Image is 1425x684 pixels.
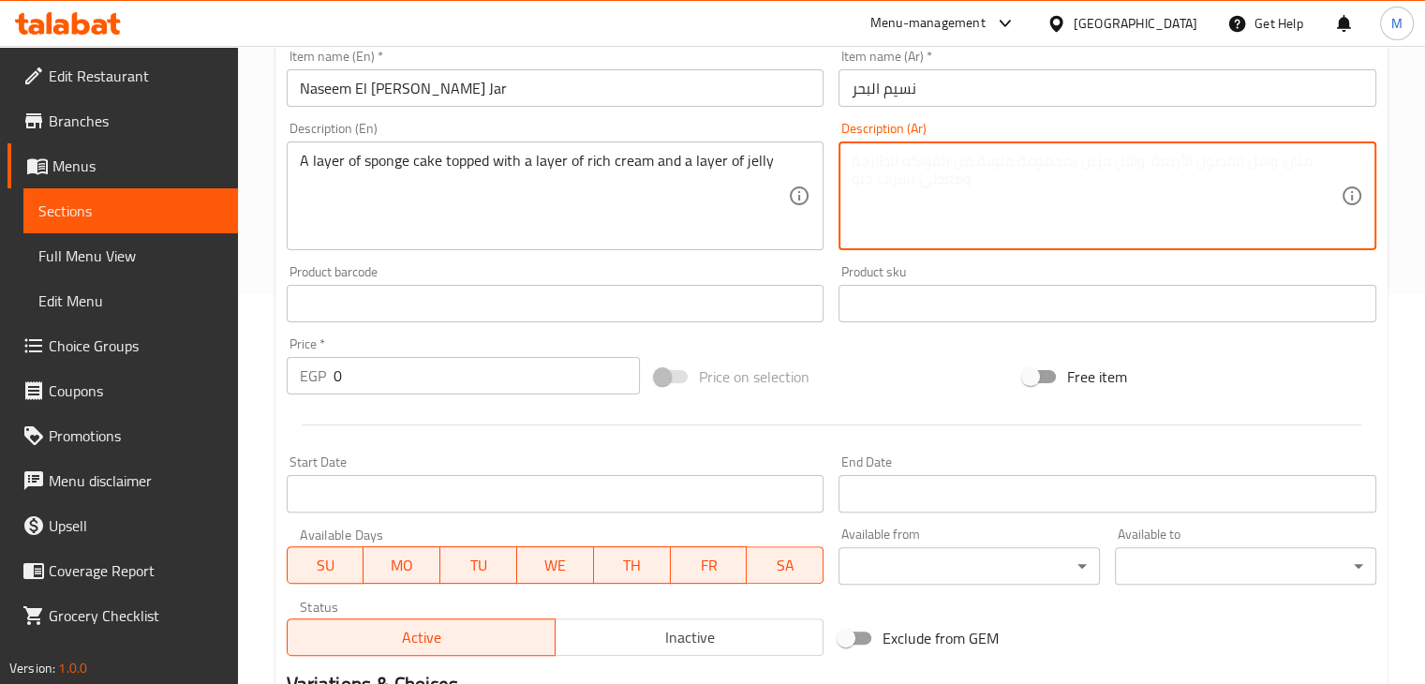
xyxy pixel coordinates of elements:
div: ​ [1115,547,1376,585]
button: Inactive [555,618,824,656]
span: FR [678,552,740,579]
span: MO [371,552,433,579]
button: WE [517,546,594,584]
span: SU [295,552,357,579]
a: Branches [7,98,238,143]
span: TH [601,552,663,579]
div: ​ [839,547,1100,585]
span: Free item [1067,365,1127,388]
input: Enter name Ar [839,69,1376,107]
input: Please enter product sku [839,285,1376,322]
input: Enter name En [287,69,824,107]
a: Menus [7,143,238,188]
span: Promotions [49,424,223,447]
span: Grocery Checklist [49,604,223,627]
button: Active [287,618,556,656]
a: Sections [23,188,238,233]
span: M [1391,13,1403,34]
div: [GEOGRAPHIC_DATA] [1074,13,1197,34]
span: Sections [38,200,223,222]
span: Branches [49,110,223,132]
button: SU [287,546,364,584]
a: Edit Menu [23,278,238,323]
span: Exclude from GEM [883,627,999,649]
span: Full Menu View [38,245,223,267]
a: Coupons [7,368,238,413]
span: Version: [9,656,55,680]
a: Menu disclaimer [7,458,238,503]
span: TU [448,552,510,579]
input: Please enter product barcode [287,285,824,322]
button: MO [364,546,440,584]
span: 1.0.0 [58,656,87,680]
a: Coverage Report [7,548,238,593]
div: Menu-management [870,12,986,35]
textarea: A layer of sponge cake topped with a layer of rich cream and a layer of jelly [300,152,789,241]
a: Upsell [7,503,238,548]
span: Active [295,624,548,651]
span: SA [754,552,816,579]
a: Edit Restaurant [7,53,238,98]
a: Promotions [7,413,238,458]
a: Choice Groups [7,323,238,368]
p: EGP [300,364,326,387]
span: Menu disclaimer [49,469,223,492]
span: Coverage Report [49,559,223,582]
button: TU [440,546,517,584]
input: Please enter price [334,357,640,394]
span: WE [525,552,586,579]
a: Full Menu View [23,233,238,278]
span: Edit Restaurant [49,65,223,87]
span: Edit Menu [38,290,223,312]
a: Grocery Checklist [7,593,238,638]
button: SA [747,546,824,584]
span: Price on selection [699,365,809,388]
button: FR [671,546,748,584]
span: Menus [52,155,223,177]
span: Inactive [563,624,816,651]
span: Coupons [49,379,223,402]
span: Choice Groups [49,335,223,357]
span: Upsell [49,514,223,537]
button: TH [594,546,671,584]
